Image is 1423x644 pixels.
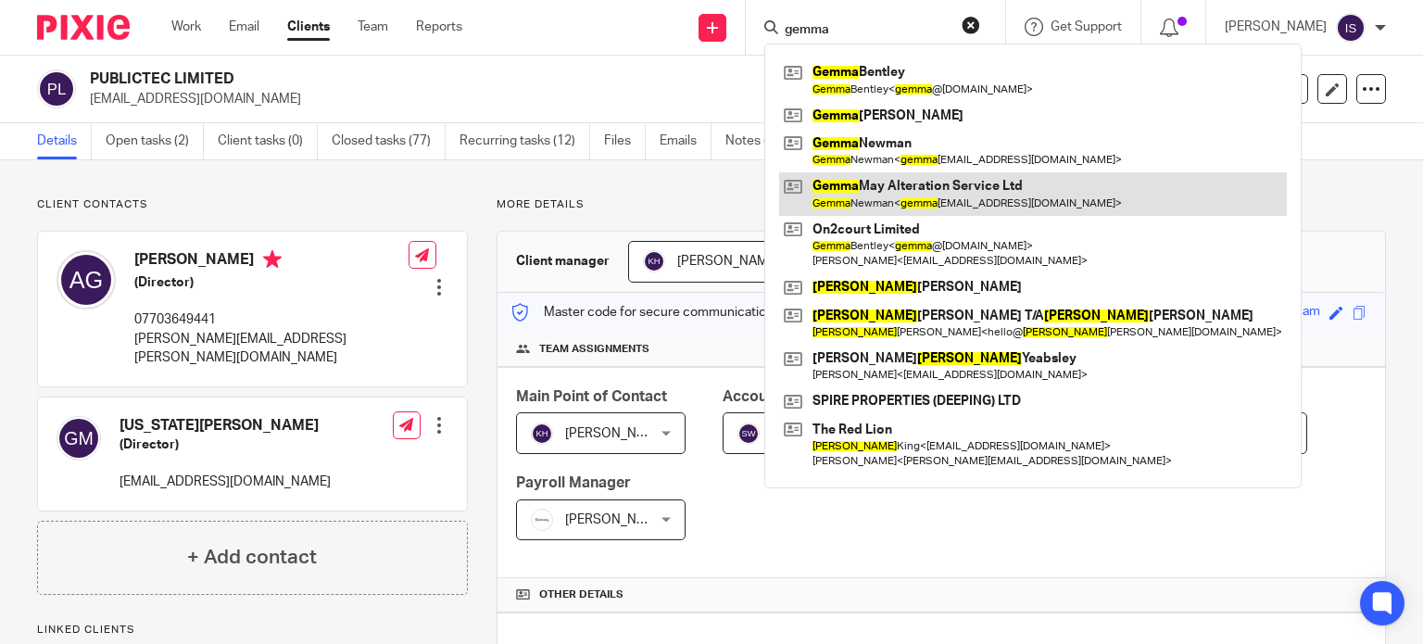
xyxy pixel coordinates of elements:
[57,416,101,461] img: svg%3E
[565,513,667,526] span: [PERSON_NAME]
[539,342,649,357] span: Team assignments
[134,310,409,329] p: 07703649441
[37,69,76,108] img: svg%3E
[218,123,318,159] a: Client tasks (0)
[187,543,317,572] h4: + Add contact
[604,123,646,159] a: Files
[725,123,793,159] a: Notes (2)
[90,90,1134,108] p: [EMAIL_ADDRESS][DOMAIN_NAME]
[106,123,204,159] a: Open tasks (2)
[531,423,553,445] img: svg%3E
[737,423,760,445] img: svg%3E
[516,252,610,271] h3: Client manager
[37,123,92,159] a: Details
[643,250,665,272] img: svg%3E
[783,22,950,39] input: Search
[723,389,803,404] span: Accountant
[460,123,590,159] a: Recurring tasks (12)
[332,123,446,159] a: Closed tasks (77)
[516,475,631,490] span: Payroll Manager
[565,427,667,440] span: [PERSON_NAME]
[287,18,330,36] a: Clients
[37,623,468,638] p: Linked clients
[1051,20,1122,33] span: Get Support
[37,197,468,212] p: Client contacts
[531,509,553,531] img: Infinity%20Logo%20with%20Whitespace%20.png
[37,15,130,40] img: Pixie
[1336,13,1366,43] img: svg%3E
[516,389,667,404] span: Main Point of Contact
[962,16,980,34] button: Clear
[90,69,926,89] h2: PUBLICTEC LIMITED
[539,587,623,602] span: Other details
[134,273,409,292] h5: (Director)
[120,473,331,491] p: [EMAIL_ADDRESS][DOMAIN_NAME]
[229,18,259,36] a: Email
[677,255,779,268] span: [PERSON_NAME]
[57,250,116,309] img: svg%3E
[416,18,462,36] a: Reports
[263,250,282,269] i: Primary
[171,18,201,36] a: Work
[1225,18,1327,36] p: [PERSON_NAME]
[660,123,711,159] a: Emails
[120,416,331,436] h4: [US_STATE][PERSON_NAME]
[120,436,331,454] h5: (Director)
[497,197,1386,212] p: More details
[134,330,409,368] p: [PERSON_NAME][EMAIL_ADDRESS][PERSON_NAME][DOMAIN_NAME]
[134,250,409,273] h4: [PERSON_NAME]
[358,18,388,36] a: Team
[511,303,831,322] p: Master code for secure communications and files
